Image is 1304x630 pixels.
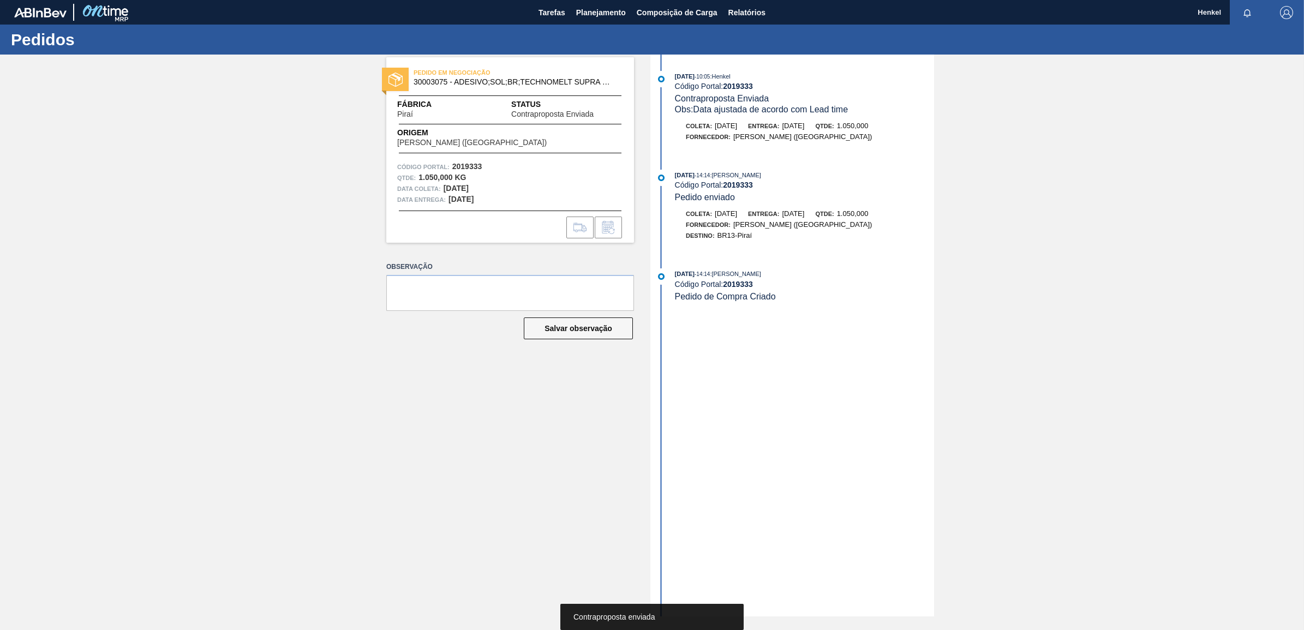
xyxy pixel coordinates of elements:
[1280,6,1293,19] img: Logout
[573,613,655,621] span: Contraproposta enviada
[11,33,205,46] h1: Pedidos
[782,209,804,218] span: [DATE]
[1230,5,1265,20] button: Notificações
[717,231,752,239] span: BR13-Piraí
[397,110,413,118] span: Piraí
[397,99,447,110] span: Fábrica
[695,271,710,277] span: - 14:14
[686,123,712,129] span: Coleta:
[675,73,695,80] span: [DATE]
[414,78,612,86] span: 30003075 - ADESIVO;SOL;BR;TECHNOMELT SUPRA HT 35125
[748,123,779,129] span: Entrega:
[815,211,834,217] span: Qtde:
[782,122,804,130] span: [DATE]
[710,172,761,178] span: : [PERSON_NAME]
[418,173,466,182] strong: 1.050,000 KG
[576,6,626,19] span: Planejamento
[710,271,761,277] span: : [PERSON_NAME]
[733,220,872,229] span: [PERSON_NAME] ([GEOGRAPHIC_DATA])
[539,6,565,19] span: Tarefas
[675,94,769,103] span: Contraproposta Enviada
[397,139,547,147] span: [PERSON_NAME] ([GEOGRAPHIC_DATA])
[397,194,446,205] span: Data entrega:
[14,8,67,17] img: TNhmsLtSVTkK8tSr43FrP2fwEKptu5GPRR3wAAAABJRU5ErkJggg==
[388,73,403,87] img: status
[675,172,695,178] span: [DATE]
[728,6,765,19] span: Relatórios
[448,195,474,203] strong: [DATE]
[675,82,934,91] div: Código Portal:
[675,271,695,277] span: [DATE]
[815,123,834,129] span: Qtde:
[511,110,594,118] span: Contraproposta Enviada
[675,181,934,189] div: Código Portal:
[686,211,712,217] span: Coleta:
[715,122,737,130] span: [DATE]
[511,99,623,110] span: Status
[675,280,934,289] div: Código Portal:
[386,259,634,275] label: Observação
[695,172,710,178] span: - 14:14
[675,292,776,301] span: Pedido de Compra Criado
[452,162,482,171] strong: 2019333
[686,221,731,228] span: Fornecedor:
[715,209,737,218] span: [DATE]
[723,82,753,91] strong: 2019333
[637,6,717,19] span: Composição de Carga
[595,217,622,238] div: Informar alteração no pedido
[397,161,450,172] span: Código Portal:
[686,134,731,140] span: Fornecedor:
[397,183,441,194] span: Data coleta:
[524,317,633,339] button: Salvar observação
[397,172,416,183] span: Qtde :
[566,217,594,238] div: Ir para Composição de Carga
[748,211,779,217] span: Entrega:
[675,105,848,114] span: Obs: Data ajustada de acordo com Lead time
[837,209,869,218] span: 1.050,000
[675,193,735,202] span: Pedido enviado
[658,273,665,280] img: atual
[414,67,566,78] span: PEDIDO EM NEGOCIAÇÃO
[710,73,730,80] span: : Henkel
[444,184,469,193] strong: [DATE]
[397,127,578,139] span: Origem
[837,122,869,130] span: 1.050,000
[658,175,665,181] img: atual
[723,280,753,289] strong: 2019333
[695,74,710,80] span: - 10:05
[723,181,753,189] strong: 2019333
[733,133,872,141] span: [PERSON_NAME] ([GEOGRAPHIC_DATA])
[658,76,665,82] img: atual
[686,232,715,239] span: Destino:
